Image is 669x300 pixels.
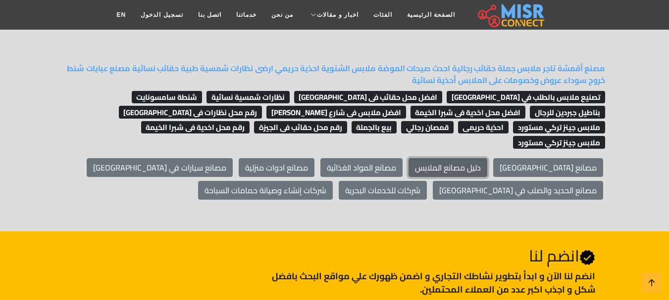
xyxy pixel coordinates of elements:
[513,136,605,149] span: ملابس جينز تركي مستورد
[409,158,487,177] a: دليل مصانع الملابس
[408,105,526,120] a: افضل محل اخدية فى شبرا الخيمة
[321,61,376,76] a: ملابس الشتوية
[129,89,203,104] a: شنطة سامسونايت
[255,61,319,76] a: احذية حريمي ارضى
[292,89,443,104] a: افضل محل حقائب فى [GEOGRAPHIC_DATA]
[141,121,250,134] span: رقم محل اخدية فى شبرا الخيمة
[511,120,605,134] a: ملابس جينز تركي مستورد
[301,5,366,24] a: اخبار و مقالات
[456,120,509,134] a: احذية حريمى
[86,61,130,76] a: مصنع عبايات
[87,158,233,177] a: مصانع سيارات في [GEOGRAPHIC_DATA]
[411,106,526,119] span: افضل محل اخدية فى شبرا الخيمة
[412,73,456,87] a: أحذية نسائية
[530,106,605,119] span: بناطيل جبردين للرجال
[206,91,290,104] span: نظارات شمسية نسائية
[378,61,450,76] a: احدث صيحات الموضة
[400,5,463,24] a: الصفحة الرئيسية
[204,89,290,104] a: نظارات شمسية نسائية
[558,61,605,76] a: مصنع أقمشة
[401,121,454,134] span: قمصان رجالي
[116,105,262,120] a: رقم محل نظارات فى [GEOGRAPHIC_DATA]
[433,181,603,200] a: مصانع الحديد والصلب في [GEOGRAPHIC_DATA]
[511,135,605,150] a: ملابس جينز تركي مستورد
[67,61,605,87] a: شنط خروج سوداء
[478,2,544,27] img: main.misr_connect
[133,5,190,24] a: تسجيل الدخول
[266,106,406,119] span: افضل ملابس فى شارع [PERSON_NAME]
[493,158,603,177] a: مصانع [GEOGRAPHIC_DATA]
[119,106,262,119] span: رقم محل نظارات فى [GEOGRAPHIC_DATA]
[579,250,595,265] svg: Verified account
[252,269,595,296] p: انضم لنا اﻵن و ابدأ بتطوير نشاطك التجاري و اضمن ظهورك علي مواقع البحث بافضل شكل و اجذب اكبر عدد م...
[452,61,496,76] a: حقائب رجالية
[294,91,443,104] span: افضل محل حقائب فى [GEOGRAPHIC_DATA]
[498,61,556,76] a: تاجر ملابس جملة
[458,73,562,87] a: عروض وخصومات على الملابس
[264,105,406,120] a: افضل ملابس فى شارع [PERSON_NAME]
[513,121,605,134] span: ملابس جينز تركي مستورد
[320,158,403,177] a: مصانع المواد الغذائية
[317,10,359,19] span: اخبار و مقالات
[264,5,301,24] a: من نحن
[229,5,264,24] a: خدماتنا
[191,5,229,24] a: اتصل بنا
[252,246,595,265] h2: انضم لنا
[239,158,314,177] a: مصانع ادوات منزلية
[366,5,400,24] a: الفئات
[132,91,203,104] span: شنطة سامسونايت
[198,181,333,200] a: شركات إنشاء وصيانة حمامات السباحة
[444,89,605,104] a: تصنيع ملابس بالطلب في [GEOGRAPHIC_DATA]
[352,121,397,134] span: بيع بالجملة
[339,181,427,200] a: شركات للخدمات البحرية
[132,61,179,76] a: حقائب نسائية
[252,120,347,134] a: رقم محل حقائب فى الجيزة
[399,120,454,134] a: قمصان رجالي
[447,91,605,104] span: تصنيع ملابس بالطلب في [GEOGRAPHIC_DATA]
[139,120,250,134] a: رقم محل اخدية فى شبرا الخيمة
[527,105,605,120] a: بناطيل جبردين للرجال
[458,121,509,134] span: احذية حريمى
[109,5,134,24] a: EN
[181,61,253,76] a: نظارات شمسية طبية
[349,120,397,134] a: بيع بالجملة
[254,121,347,134] span: رقم محل حقائب فى الجيزة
